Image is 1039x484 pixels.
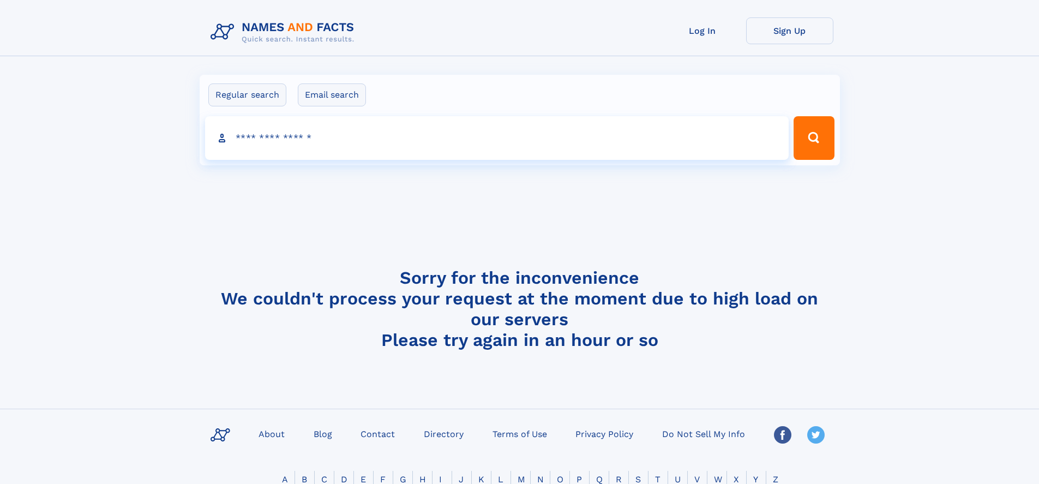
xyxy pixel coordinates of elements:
a: About [254,426,289,441]
a: Directory [419,426,468,441]
a: Terms of Use [488,426,551,441]
img: Twitter [807,426,825,444]
label: Email search [298,83,366,106]
input: search input [205,116,789,160]
img: Facebook [774,426,791,444]
a: Sign Up [746,17,833,44]
label: Regular search [208,83,286,106]
img: Logo Names and Facts [206,17,363,47]
a: Log In [659,17,746,44]
a: Do Not Sell My Info [658,426,749,441]
button: Search Button [794,116,834,160]
a: Blog [309,426,337,441]
h4: Sorry for the inconvenience We couldn't process your request at the moment due to high load on ou... [206,267,833,350]
a: Contact [356,426,399,441]
a: Privacy Policy [571,426,638,441]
